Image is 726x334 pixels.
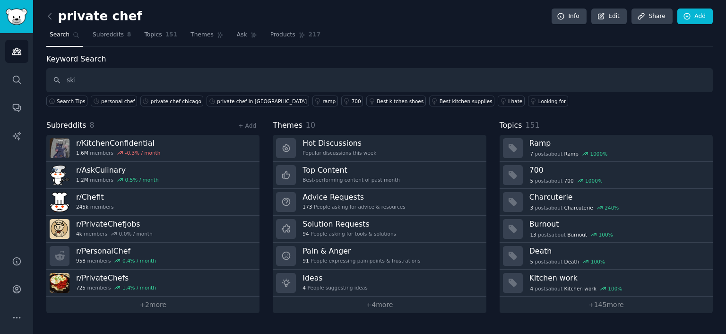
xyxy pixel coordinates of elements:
[564,285,596,292] span: Kitchen work
[122,257,156,264] div: 0.4 % / month
[46,9,142,24] h2: private chef
[273,297,486,313] a: +4more
[302,203,312,210] span: 173
[273,120,302,132] span: Themes
[529,192,706,202] h3: Charcuterie
[631,9,672,25] a: Share
[500,189,713,216] a: Charcuterie3postsaboutCharcuterie240%
[302,203,405,210] div: People asking for advice & resources
[76,149,88,156] span: 1.6M
[341,96,363,106] a: 700
[529,149,608,158] div: post s about
[500,162,713,189] a: 7005postsabout7001000%
[302,138,376,148] h3: Hot Discussions
[429,96,494,106] a: Best kitchen supplies
[46,68,713,92] input: Keyword search in audience
[591,9,627,25] a: Edit
[529,257,606,266] div: post s about
[530,177,533,184] span: 5
[50,138,69,158] img: KitchenConfidential
[529,273,706,283] h3: Kitchen work
[530,285,533,292] span: 4
[141,27,181,47] a: Topics151
[46,135,259,162] a: r/KitchenConfidential1.6Mmembers-0.3% / month
[76,230,153,237] div: members
[500,297,713,313] a: +145more
[76,203,113,210] div: members
[528,96,568,106] a: Looking for
[302,257,420,264] div: People expressing pain points & frustrations
[237,31,247,39] span: Ask
[217,98,307,105] div: private chef in [GEOGRAPHIC_DATA]
[76,257,156,264] div: members
[599,231,613,238] div: 100 %
[46,297,259,313] a: +2more
[57,98,86,105] span: Search Tips
[238,123,256,129] a: + Add
[140,96,204,106] a: private chef chicago
[530,258,533,265] span: 5
[529,203,620,212] div: post s about
[529,176,604,185] div: post s about
[500,243,713,270] a: Death5postsaboutDeath100%
[119,230,153,237] div: 0.0 % / month
[76,149,160,156] div: members
[273,135,486,162] a: Hot DiscussionsPopular discussions this week
[302,192,405,202] h3: Advice Requests
[76,176,88,183] span: 1.2M
[144,31,162,39] span: Topics
[273,189,486,216] a: Advice Requests173People asking for advice & resources
[125,149,161,156] div: -0.3 % / month
[608,285,622,292] div: 100 %
[46,189,259,216] a: r/Chefit245kmembers
[76,230,82,237] span: 4k
[50,273,69,293] img: PrivateChefs
[525,121,539,130] span: 151
[122,284,156,291] div: 1.4 % / month
[76,165,159,175] h3: r/ AskCulinary
[302,246,420,256] h3: Pain & Anger
[273,162,486,189] a: Top ContentBest-performing content of past month
[302,230,396,237] div: People asking for tools & solutions
[165,31,178,39] span: 151
[312,96,338,106] a: ramp
[46,27,83,47] a: Search
[46,54,106,63] label: Keyword Search
[76,138,160,148] h3: r/ KitchenConfidential
[366,96,426,106] a: Best kitchen shoes
[377,98,423,105] div: Best kitchen shoes
[585,177,603,184] div: 1000 %
[207,96,309,106] a: private chef in [GEOGRAPHIC_DATA]
[500,216,713,243] a: Burnout13postsaboutBurnout100%
[91,96,137,106] a: personal chef
[151,98,201,105] div: private chef chicago
[306,121,315,130] span: 10
[101,98,135,105] div: personal chef
[500,135,713,162] a: Ramp7postsaboutRamp1000%
[677,9,713,25] a: Add
[529,138,706,148] h3: Ramp
[302,176,400,183] div: Best-performing content of past month
[270,31,295,39] span: Products
[89,27,134,47] a: Subreddits8
[500,120,522,132] span: Topics
[529,165,706,175] h3: 700
[323,98,336,105] div: ramp
[564,150,579,157] span: Ramp
[440,98,493,105] div: Best kitchen supplies
[500,270,713,297] a: Kitchen work4postsaboutKitchen work100%
[302,219,396,229] h3: Solution Requests
[538,98,566,105] div: Looking for
[76,203,88,210] span: 245k
[352,98,361,105] div: 700
[564,177,574,184] span: 700
[233,27,260,47] a: Ask
[76,284,156,291] div: members
[302,230,309,237] span: 94
[302,284,306,291] span: 4
[529,284,623,293] div: post s about
[498,96,525,106] a: I hate
[190,31,214,39] span: Themes
[46,243,259,270] a: r/PersonalChef958members0.4% / month
[590,150,607,157] div: 1000 %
